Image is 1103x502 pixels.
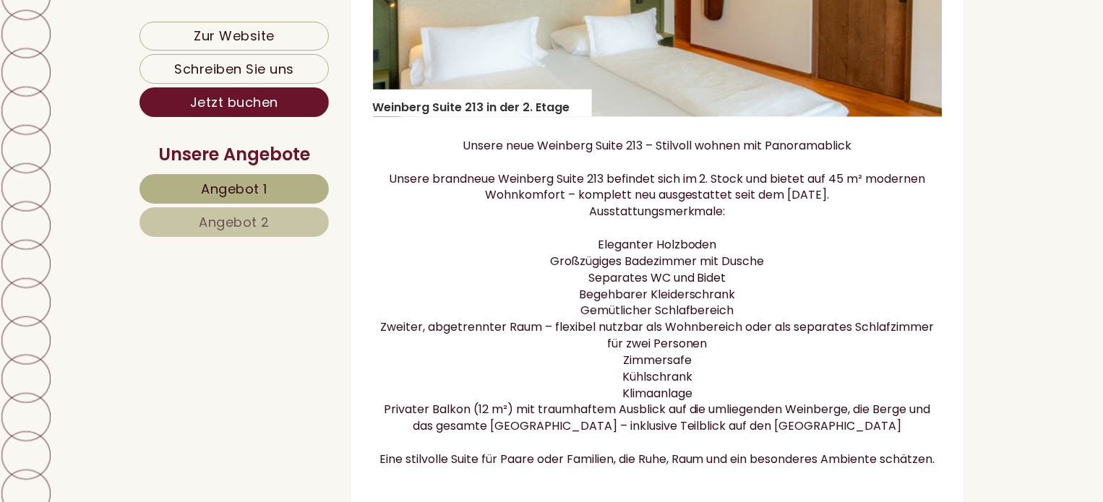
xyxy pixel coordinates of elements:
[373,139,943,469] p: Unsere neue Weinberg Suite 213 – Stilvoll wohnen mit Panoramablick Unsere brandneue Weinberg Suit...
[257,11,314,35] div: [DATE]
[11,42,258,86] div: Guten Tag, wie können wir Ihnen helfen?
[373,90,592,117] div: Weinberg Suite 213 in der 2. Etage
[22,73,251,83] small: 13:34
[140,22,329,51] a: Zur Website
[199,213,270,231] span: Angebot 2
[140,142,329,167] div: Unsere Angebote
[474,376,570,406] button: Senden
[201,180,267,198] span: Angebot 1
[140,87,329,117] a: Jetzt buchen
[140,54,329,84] a: Schreiben Sie uns
[22,45,251,56] div: Hotel Tenz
